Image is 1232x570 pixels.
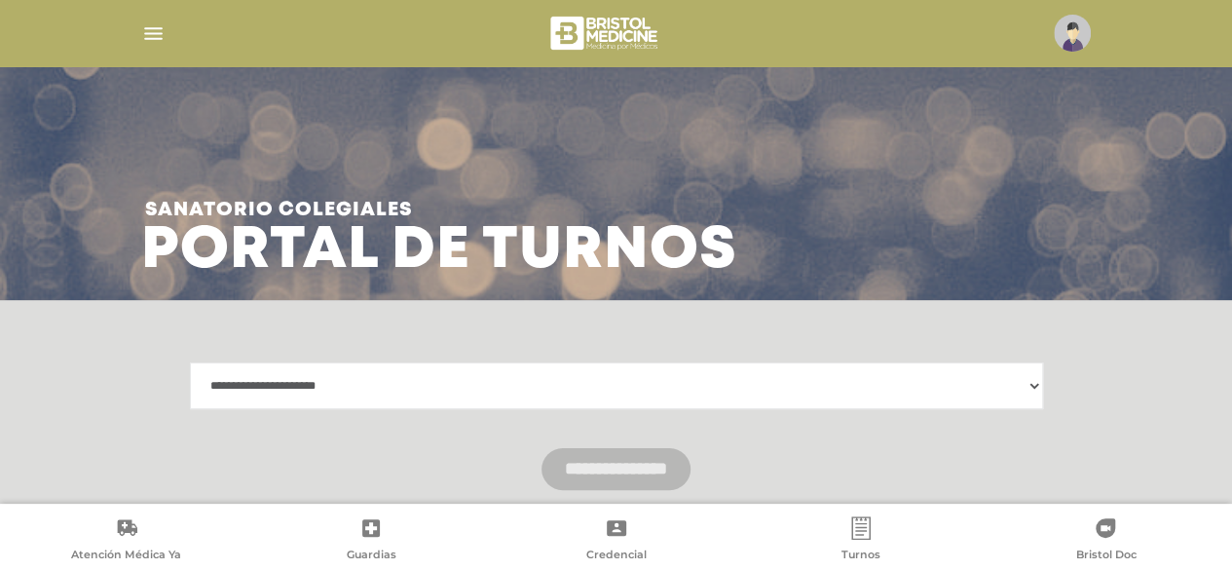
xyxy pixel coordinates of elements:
a: Bristol Doc [984,516,1228,566]
h3: Portal de turnos [141,185,737,277]
a: Atención Médica Ya [4,516,248,566]
a: Guardias [248,516,493,566]
a: Turnos [738,516,983,566]
span: Credencial [586,548,647,565]
span: Bristol Doc [1075,548,1136,565]
span: Sanatorio colegiales [145,185,737,236]
span: Turnos [841,548,880,565]
a: Credencial [494,516,738,566]
img: profile-placeholder.svg [1054,15,1091,52]
img: bristol-medicine-blanco.png [547,10,663,57]
span: Atención Médica Ya [71,548,181,565]
span: Guardias [347,548,396,565]
img: Cober_menu-lines-white.svg [141,21,166,46]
